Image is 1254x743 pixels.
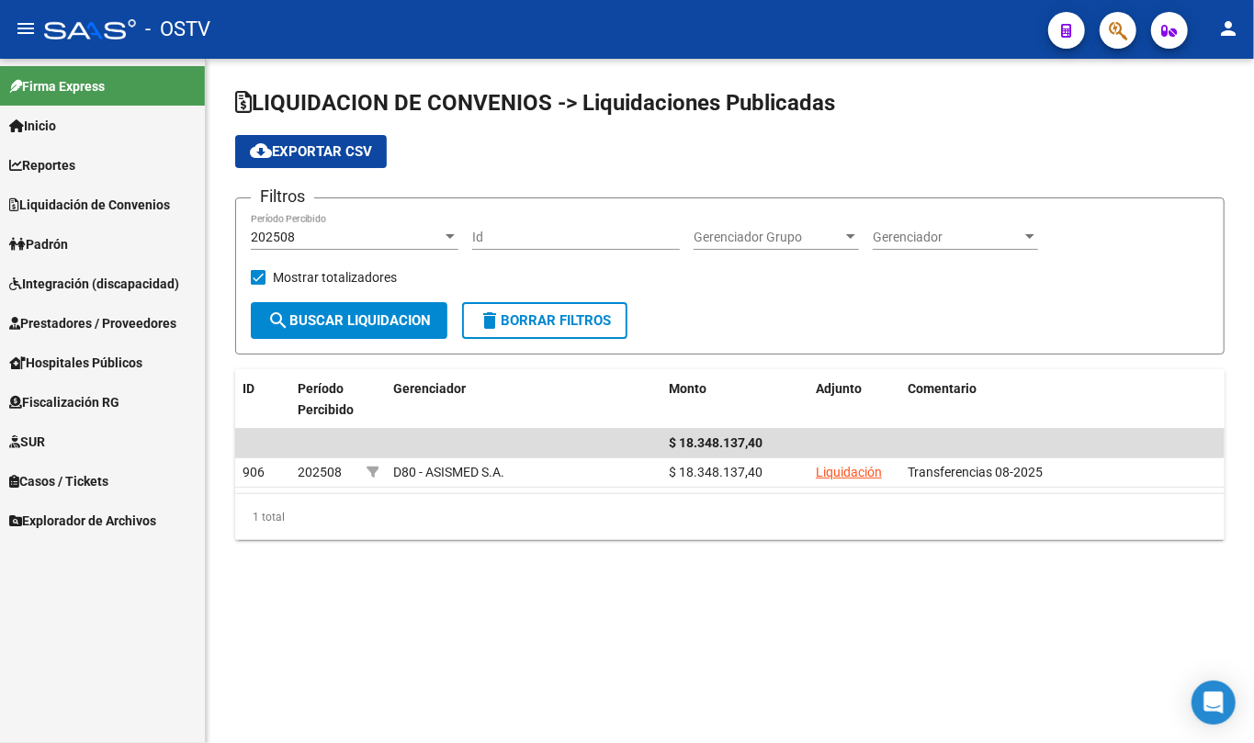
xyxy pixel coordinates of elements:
[386,369,661,450] datatable-header-cell: Gerenciador
[9,313,176,333] span: Prestadores / Proveedores
[9,511,156,531] span: Explorador de Archivos
[273,266,397,288] span: Mostrar totalizadores
[9,116,56,136] span: Inicio
[243,381,254,396] span: ID
[661,369,808,450] datatable-header-cell: Monto
[243,465,265,479] span: 906
[15,17,37,39] mat-icon: menu
[298,381,354,417] span: Período Percibido
[393,465,504,479] span: D80 - ASISMED S.A.
[479,310,501,332] mat-icon: delete
[816,465,882,479] a: Liquidación
[290,369,359,450] datatable-header-cell: Período Percibido
[1217,17,1239,39] mat-icon: person
[96,108,141,120] div: Dominio
[808,369,900,450] datatable-header-cell: Adjunto
[251,302,447,339] button: Buscar Liquidacion
[250,140,272,162] mat-icon: cloud_download
[9,76,105,96] span: Firma Express
[145,9,210,50] span: - OSTV
[669,462,801,483] div: $ 18.348.137,40
[48,48,206,62] div: Dominio: [DOMAIN_NAME]
[908,381,977,396] span: Comentario
[298,465,342,479] span: 202508
[694,230,842,245] span: Gerenciador Grupo
[1192,681,1236,725] div: Open Intercom Messenger
[251,230,295,244] span: 202508
[669,435,763,450] span: $ 18.348.137,40
[267,310,289,332] mat-icon: search
[29,29,44,44] img: logo_orange.svg
[196,107,210,121] img: tab_keywords_by_traffic_grey.svg
[216,108,292,120] div: Palabras clave
[235,90,835,116] span: LIQUIDACION DE CONVENIOS -> Liquidaciones Publicadas
[235,369,290,450] datatable-header-cell: ID
[9,432,45,452] span: SUR
[235,135,387,168] button: Exportar CSV
[900,369,1225,450] datatable-header-cell: Comentario
[9,471,108,491] span: Casos / Tickets
[9,155,75,175] span: Reportes
[479,312,611,329] span: Borrar Filtros
[462,302,627,339] button: Borrar Filtros
[816,381,862,396] span: Adjunto
[9,234,68,254] span: Padrón
[51,29,90,44] div: v 4.0.25
[908,465,1043,479] span: Transferencias 08-2025
[9,392,119,412] span: Fiscalización RG
[251,184,314,209] h3: Filtros
[29,48,44,62] img: website_grey.svg
[9,274,179,294] span: Integración (discapacidad)
[873,230,1022,245] span: Gerenciador
[669,381,706,396] span: Monto
[76,107,91,121] img: tab_domain_overview_orange.svg
[9,353,142,373] span: Hospitales Públicos
[235,494,1225,540] div: 1 total
[393,381,466,396] span: Gerenciador
[9,195,170,215] span: Liquidación de Convenios
[267,312,431,329] span: Buscar Liquidacion
[250,143,372,160] span: Exportar CSV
